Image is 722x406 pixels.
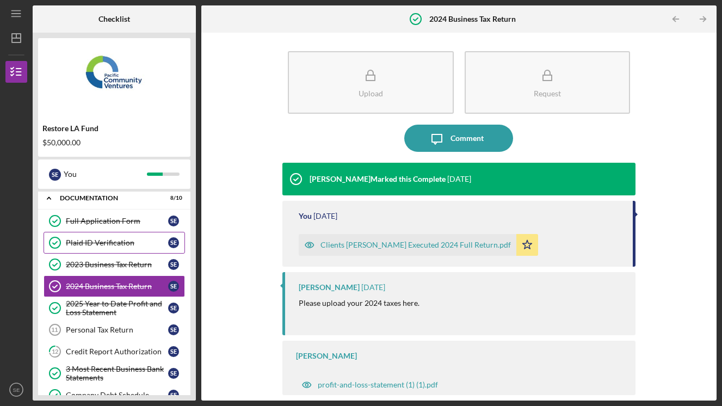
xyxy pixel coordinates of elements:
time: 2025-09-16 20:04 [361,283,385,292]
button: Clients [PERSON_NAME] Executed 2024 Full Return.pdf [299,234,538,256]
a: 11Personal Tax ReturnSE [44,319,185,341]
a: Company Debt ScheduleSE [44,384,185,406]
a: 2023 Business Tax ReturnSE [44,254,185,275]
div: Plaid ID Verification [66,238,168,247]
button: Request [465,51,630,114]
div: S E [168,281,179,292]
div: S E [168,368,179,379]
time: 2025-09-18 20:22 [447,175,471,183]
b: Checklist [98,15,130,23]
div: S E [168,346,179,357]
div: Request [534,89,561,97]
span: Please upload your 2024 taxes here. [299,298,419,307]
div: You [64,165,147,183]
div: S E [168,390,179,401]
div: Upload [359,89,383,97]
div: S E [168,324,179,335]
button: profit-and-loss-statement (1) (1).pdf [296,374,443,396]
tspan: 11 [51,327,58,333]
div: 3 Most Recent Business Bank Statements [66,365,168,382]
button: Comment [404,125,513,152]
div: 2024 Business Tax Return [66,282,168,291]
div: [PERSON_NAME] [299,283,360,292]
a: Plaid ID VerificationSE [44,232,185,254]
div: S E [168,216,179,226]
div: Comment [451,125,484,152]
a: 12Credit Report AuthorizationSE [44,341,185,362]
a: 2025 Year to Date Profit and Loss StatementSE [44,297,185,319]
div: $50,000.00 [42,138,186,147]
tspan: 12 [52,348,58,355]
button: Upload [288,51,453,114]
div: S E [168,259,179,270]
div: Clients [PERSON_NAME] Executed 2024 Full Return.pdf [320,241,511,249]
div: S E [49,169,61,181]
div: 2025 Year to Date Profit and Loss Statement [66,299,168,317]
div: Restore LA Fund [42,124,186,133]
div: profit-and-loss-statement (1) (1).pdf [318,380,438,389]
div: Full Application Form [66,217,168,225]
div: S E [168,237,179,248]
div: [PERSON_NAME] [296,352,357,360]
a: 3 Most Recent Business Bank StatementsSE [44,362,185,384]
div: 8 / 10 [163,195,182,201]
a: Full Application FormSE [44,210,185,232]
text: SE [13,387,20,393]
div: You [299,212,312,220]
div: Documentation [60,195,155,201]
b: 2024 Business Tax Return [429,15,516,23]
a: 2024 Business Tax ReturnSE [44,275,185,297]
div: 2023 Business Tax Return [66,260,168,269]
div: Credit Report Authorization [66,347,168,356]
div: Personal Tax Return [66,325,168,334]
div: [PERSON_NAME] Marked this Complete [310,175,446,183]
time: 2025-09-18 13:51 [313,212,337,220]
div: S E [168,303,179,313]
div: Company Debt Schedule [66,391,168,399]
img: Product logo [38,44,190,109]
button: SE [5,379,27,401]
